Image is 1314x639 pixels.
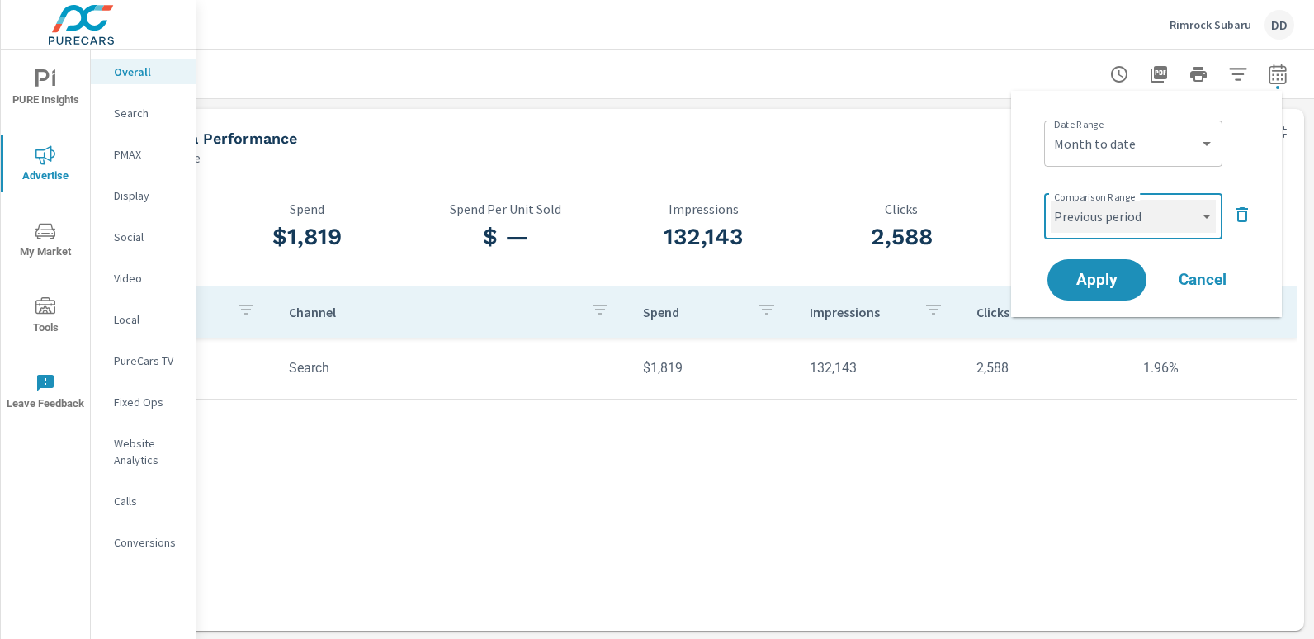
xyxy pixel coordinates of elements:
h3: 1.96% [1000,223,1198,251]
h3: 2,588 [802,223,1000,251]
h3: $1,819 [208,223,406,251]
td: 2,588 [963,347,1130,389]
p: Spend [208,201,406,216]
p: Overall [114,64,182,80]
div: Search [91,101,196,125]
p: Clicks [802,201,1000,216]
p: Spend [643,304,744,320]
p: Social [114,229,182,245]
p: PureCars TV [114,353,182,369]
div: Conversions [91,530,196,555]
span: Tools [6,297,85,338]
div: Fixed Ops [91,390,196,414]
p: Channel [289,304,577,320]
h5: Paid Media Performance [119,130,297,147]
p: Impressions [810,304,910,320]
p: Local [114,311,182,328]
td: 1.96% [1130,347,1297,389]
h3: 132,143 [604,223,802,251]
p: Video [114,270,182,286]
span: Apply [1064,272,1130,287]
p: Calls [114,493,182,509]
p: Search [114,105,182,121]
div: PMAX [91,142,196,167]
td: $1,819 [630,347,796,389]
div: Local [91,307,196,332]
p: Fixed Ops [114,394,182,410]
td: Search [276,347,630,389]
h3: $ — [406,223,604,251]
p: PMAX [114,146,182,163]
button: Apply Filters [1222,58,1255,91]
td: 132,143 [796,347,963,389]
div: DD [1264,10,1294,40]
span: Leave Feedback [6,373,85,414]
div: Calls [91,489,196,514]
p: Conversions [114,534,182,551]
button: Apply [1047,259,1146,301]
span: Advertise [6,145,85,186]
div: PureCars TV [91,348,196,373]
div: Display [91,183,196,208]
div: Overall [91,59,196,84]
button: Select Date Range [1261,58,1294,91]
span: PURE Insights [6,69,85,110]
p: Spend Per Unit Sold [406,201,604,216]
p: Website Analytics [114,435,182,468]
span: Cancel [1170,272,1236,287]
span: My Market [6,221,85,262]
p: Display [114,187,182,204]
div: Video [91,266,196,291]
p: Impressions [604,201,802,216]
button: Cancel [1153,259,1252,301]
button: "Export Report to PDF" [1142,58,1175,91]
p: CTR [1000,201,1198,216]
div: Website Analytics [91,431,196,472]
button: Print Report [1182,58,1215,91]
div: Social [91,225,196,249]
div: nav menu [1,50,90,429]
p: Rimrock Subaru [1170,17,1251,32]
p: Clicks [976,304,1077,320]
